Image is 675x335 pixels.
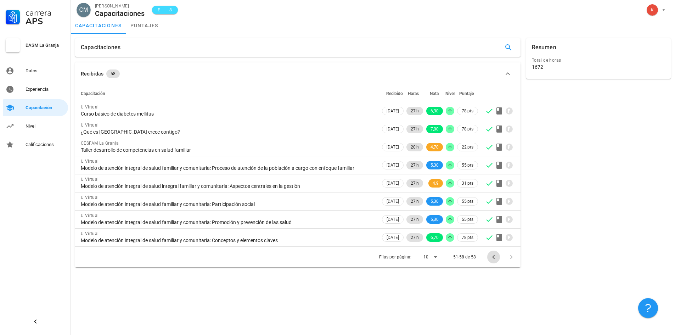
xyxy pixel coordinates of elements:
[411,215,419,224] span: 27 h
[405,85,424,102] th: Horas
[81,129,375,135] div: ¿Qué es [GEOGRAPHIC_DATA] crece contigo?
[431,143,439,151] span: 4,70
[532,64,543,70] div: 1672
[26,123,65,129] div: Nivel
[462,144,473,151] span: 22 pts
[431,107,439,115] span: 6,30
[95,2,145,10] div: [PERSON_NAME]
[387,234,399,241] span: [DATE]
[387,216,399,223] span: [DATE]
[111,69,116,78] span: 58
[411,233,419,242] span: 27 h
[462,125,473,133] span: 78 pts
[411,197,419,206] span: 27 h
[81,165,375,171] div: Modelo de atención integral de salud familiar y comunitaria: Proceso de atención de la población ...
[411,143,419,151] span: 20 h
[387,107,399,115] span: [DATE]
[81,237,375,244] div: Modelo de atención integral de salud familiar y comunitaria: Conceptos y elementos claves
[423,254,428,260] div: 10
[95,10,145,17] div: Capacitaciones
[431,161,439,169] span: 5,30
[3,62,68,79] a: Datos
[77,3,91,17] div: avatar
[423,251,440,263] div: 10Filas por página:
[126,17,163,34] a: puntajes
[430,91,439,96] span: Nota
[387,143,399,151] span: [DATE]
[411,179,419,188] span: 27 h
[81,201,375,207] div: Modelo de atención integral de salud familiar y comunitaria: Participación social
[3,118,68,135] a: Nivel
[79,3,88,17] span: CM
[487,251,500,263] button: Página anterior
[81,91,105,96] span: Capacitación
[81,38,120,57] div: Capacitaciones
[462,198,473,205] span: 55 pts
[387,197,399,205] span: [DATE]
[81,195,99,200] span: U Virtual
[532,38,556,57] div: Resumen
[387,161,399,169] span: [DATE]
[459,91,474,96] span: Puntaje
[411,125,419,133] span: 27 h
[462,180,473,187] span: 31 pts
[71,17,126,34] a: capacitaciones
[75,62,521,85] button: Recibidas 58
[647,4,658,16] div: avatar
[444,85,456,102] th: Nivel
[431,197,439,206] span: 5,30
[532,57,665,64] div: Total de horas
[26,43,65,48] div: DASM La Granja
[26,105,65,111] div: Capacitación
[431,215,439,224] span: 5,30
[433,179,439,188] span: 4.9
[3,99,68,116] a: Capacitación
[462,107,473,115] span: 78 pts
[408,91,419,96] span: Horas
[453,254,476,260] div: 51-58 de 58
[81,219,375,225] div: Modelo de atención integral de salud familiar y comunitaria: Promoción y prevención de las salud
[387,179,399,187] span: [DATE]
[81,183,375,189] div: Modelo de atención integral de salud integral familiar y comunitaria: Aspectos centrales en la ge...
[26,86,65,92] div: Experiencia
[75,85,381,102] th: Capacitación
[81,70,103,78] div: Recibidas
[411,107,419,115] span: 27 h
[387,125,399,133] span: [DATE]
[81,231,99,236] span: U Virtual
[445,91,455,96] span: Nivel
[81,159,99,164] span: U Virtual
[379,247,440,267] div: Filas por página:
[462,162,473,169] span: 55 pts
[411,161,419,169] span: 27 h
[381,85,405,102] th: Recibido
[462,216,473,223] span: 55 pts
[81,111,375,117] div: Curso básico de diabetes mellitus
[462,234,473,241] span: 78 pts
[386,91,403,96] span: Recibido
[81,123,99,128] span: U Virtual
[81,141,119,146] span: CESFAM La Granja
[81,105,99,110] span: U Virtual
[156,6,162,13] span: E
[168,6,174,13] span: 8
[81,213,99,218] span: U Virtual
[424,85,444,102] th: Nota
[26,142,65,147] div: Calificaciones
[3,136,68,153] a: Calificaciones
[456,85,479,102] th: Puntaje
[26,9,65,17] div: Carrera
[81,147,375,153] div: Taller desarrollo de competencias en salud familiar
[26,17,65,26] div: APS
[431,233,439,242] span: 6,70
[26,68,65,74] div: Datos
[431,125,439,133] span: 7,00
[81,177,99,182] span: U Virtual
[3,81,68,98] a: Experiencia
